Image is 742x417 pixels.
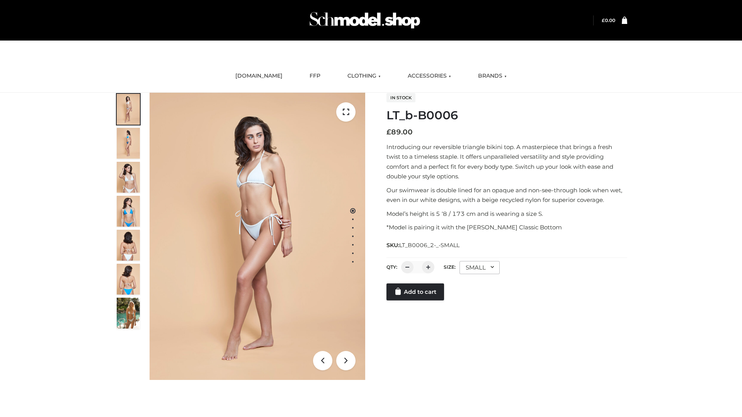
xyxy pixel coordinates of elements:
img: ArielClassicBikiniTop_CloudNine_AzureSky_OW114ECO_8-scaled.jpg [117,264,140,295]
p: Model’s height is 5 ‘8 / 173 cm and is wearing a size S. [386,209,627,219]
label: Size: [444,264,456,270]
span: In stock [386,93,415,102]
img: ArielClassicBikiniTop_CloudNine_AzureSky_OW114ECO_1-scaled.jpg [117,94,140,125]
a: BRANDS [472,68,512,85]
p: *Model is pairing it with the [PERSON_NAME] Classic Bottom [386,222,627,232]
img: ArielClassicBikiniTop_CloudNine_AzureSky_OW114ECO_4-scaled.jpg [117,196,140,227]
span: £ [386,128,391,136]
bdi: 89.00 [386,128,413,136]
a: £0.00 [602,17,615,23]
a: CLOTHING [342,68,386,85]
span: LT_B0006_2-_-SMALL [399,242,459,249]
h1: LT_b-B0006 [386,108,627,122]
bdi: 0.00 [602,17,615,23]
a: ACCESSORIES [402,68,457,85]
label: QTY: [386,264,397,270]
img: Schmodel Admin 964 [307,5,423,36]
a: FFP [304,68,326,85]
img: ArielClassicBikiniTop_CloudNine_AzureSky_OW114ECO_7-scaled.jpg [117,230,140,261]
img: ArielClassicBikiniTop_CloudNine_AzureSky_OW114ECO_2-scaled.jpg [117,128,140,159]
img: Arieltop_CloudNine_AzureSky2.jpg [117,298,140,329]
img: ArielClassicBikiniTop_CloudNine_AzureSky_OW114ECO_1 [150,93,365,380]
div: SMALL [459,261,500,274]
img: ArielClassicBikiniTop_CloudNine_AzureSky_OW114ECO_3-scaled.jpg [117,162,140,193]
p: Our swimwear is double lined for an opaque and non-see-through look when wet, even in our white d... [386,185,627,205]
span: £ [602,17,605,23]
p: Introducing our reversible triangle bikini top. A masterpiece that brings a fresh twist to a time... [386,142,627,181]
a: Add to cart [386,283,444,300]
span: SKU: [386,241,460,250]
a: [DOMAIN_NAME] [230,68,288,85]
